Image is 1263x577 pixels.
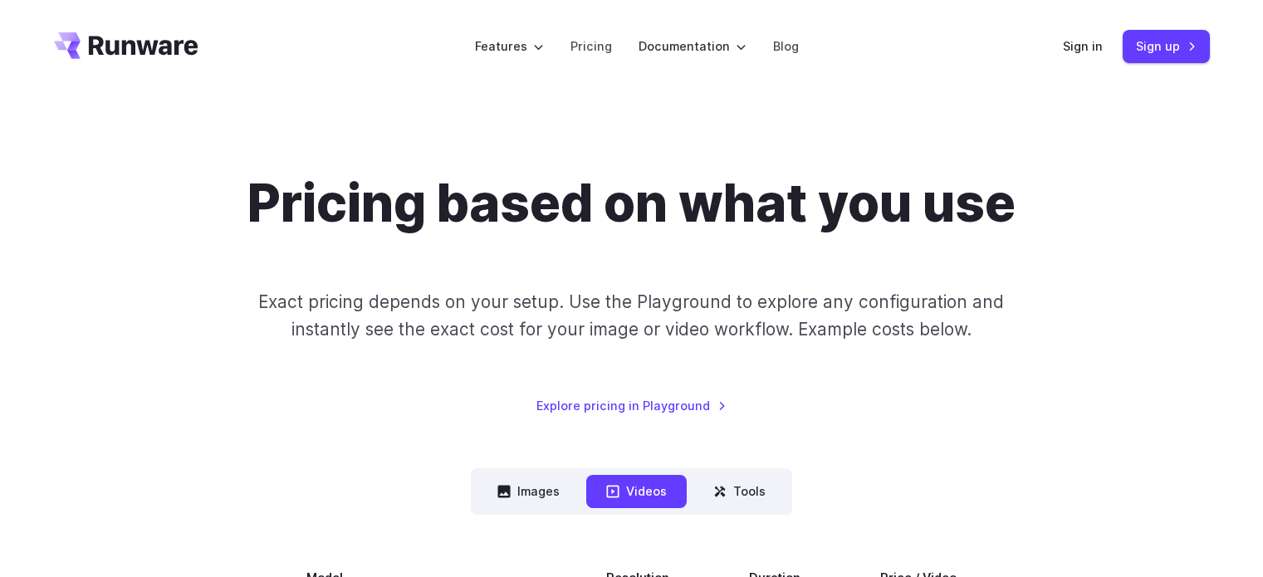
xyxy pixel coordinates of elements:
button: Tools [693,475,786,507]
p: Exact pricing depends on your setup. Use the Playground to explore any configuration and instantl... [227,288,1035,344]
a: Sign up [1123,30,1210,62]
button: Videos [586,475,687,507]
a: Go to / [54,32,198,59]
h1: Pricing based on what you use [247,173,1016,235]
a: Sign in [1063,37,1103,56]
button: Images [477,475,580,507]
a: Blog [773,37,799,56]
label: Features [475,37,544,56]
a: Explore pricing in Playground [536,396,727,415]
a: Pricing [570,37,612,56]
label: Documentation [639,37,747,56]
